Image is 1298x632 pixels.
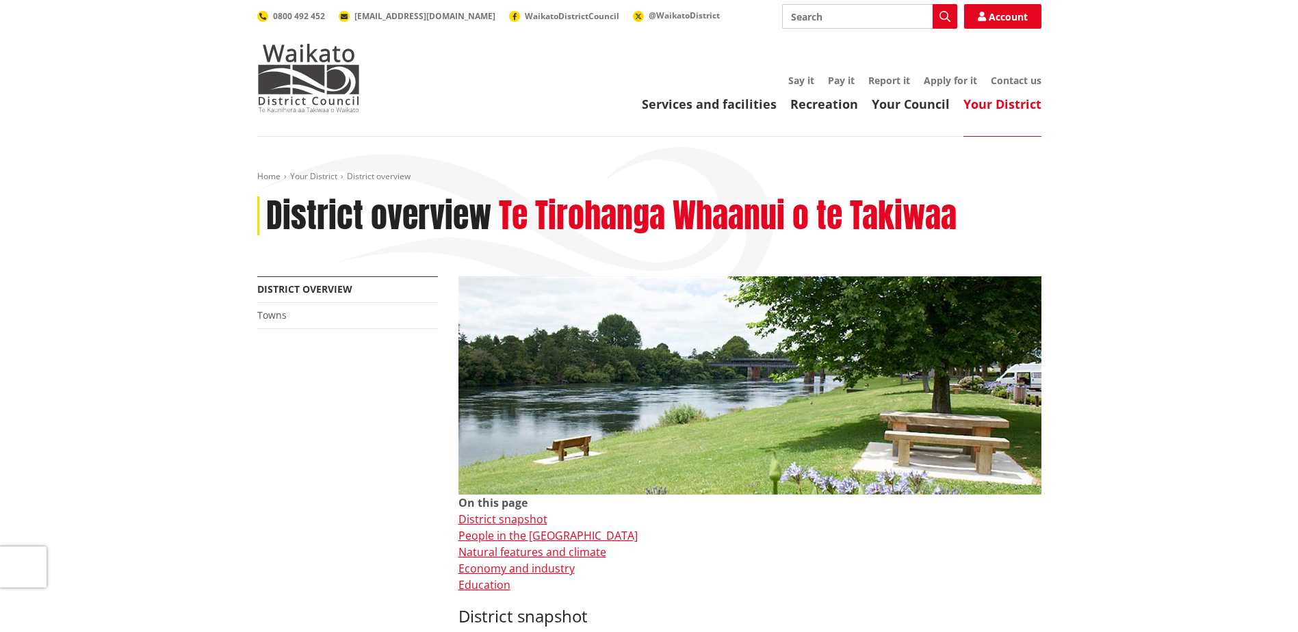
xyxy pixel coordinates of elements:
a: People in the [GEOGRAPHIC_DATA] [458,528,638,543]
a: 0800 492 452 [257,10,325,22]
input: Search input [782,4,957,29]
a: [EMAIL_ADDRESS][DOMAIN_NAME] [339,10,495,22]
a: Natural features and climate [458,544,606,559]
a: Education [458,577,510,592]
a: Services and facilities [642,96,777,112]
a: Say it [788,74,814,87]
a: Economy and industry [458,561,575,576]
a: Account [964,4,1041,29]
img: Waikato District Council - Te Kaunihera aa Takiwaa o Waikato [257,44,360,112]
a: Report it [868,74,910,87]
a: WaikatoDistrictCouncil [509,10,619,22]
a: Your District [963,96,1041,112]
span: District overview [347,170,411,182]
span: [EMAIL_ADDRESS][DOMAIN_NAME] [354,10,495,22]
strong: On this page [458,495,528,510]
h2: Te Tirohanga Whaanui o te Takiwaa [499,196,957,236]
a: District overview [257,282,352,295]
a: Towns [257,308,287,321]
a: Pay it [828,74,855,87]
span: 0800 492 452 [273,10,325,22]
a: Apply for it [924,74,977,87]
a: District snapshot [458,512,547,527]
span: @WaikatoDistrict [649,10,720,21]
a: Your District [290,170,337,182]
a: Home [257,170,281,182]
a: @WaikatoDistrict [633,10,720,21]
a: Contact us [991,74,1041,87]
img: Ngaruawahia 0015 [458,276,1041,495]
span: WaikatoDistrictCouncil [525,10,619,22]
a: Recreation [790,96,858,112]
nav: breadcrumb [257,171,1041,183]
a: Your Council [872,96,950,112]
h3: District snapshot [458,607,1041,627]
h1: District overview [266,196,491,236]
